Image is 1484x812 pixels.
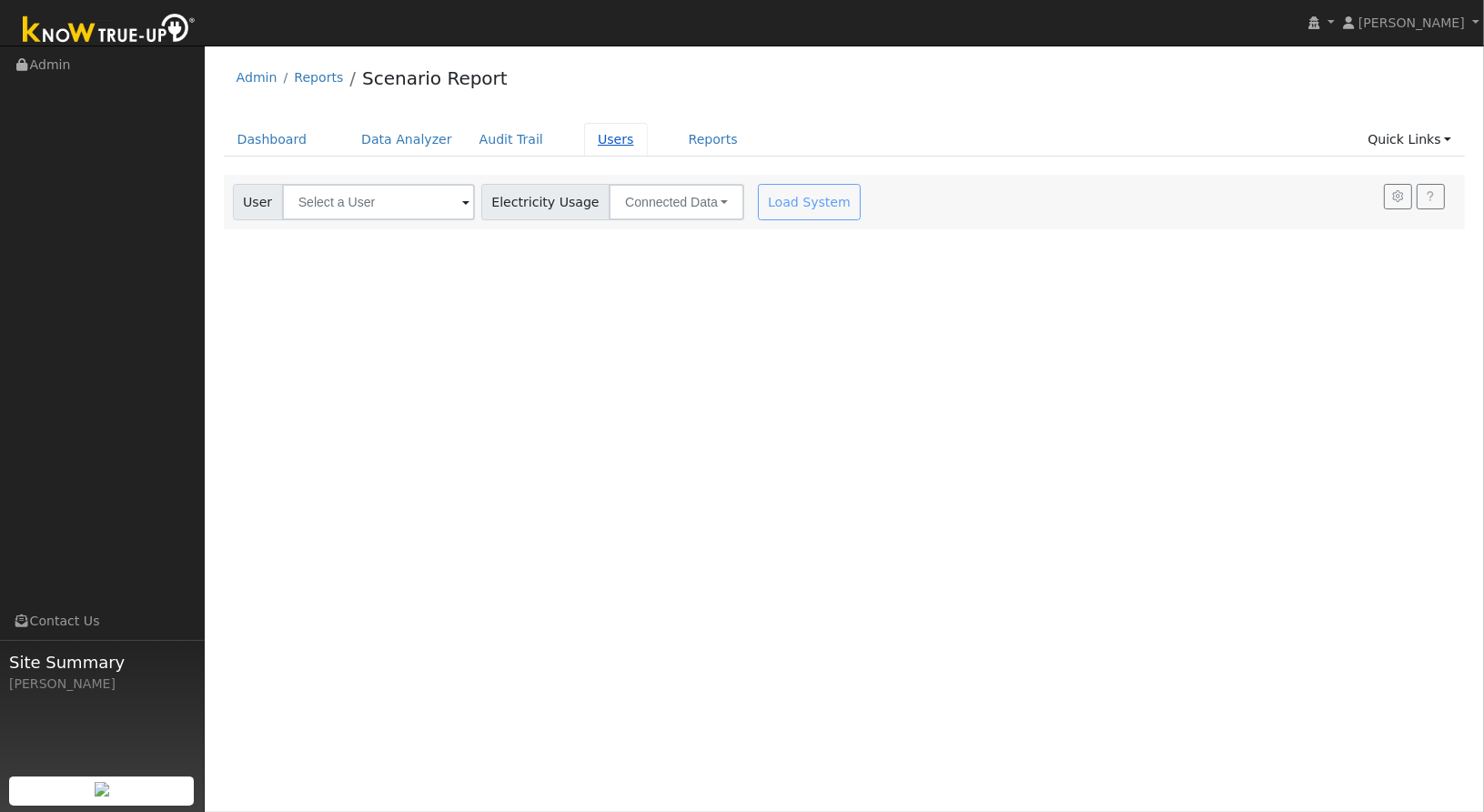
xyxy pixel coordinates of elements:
[95,782,109,797] img: retrieve
[362,67,508,89] a: Scenario Report
[584,123,648,157] a: Users
[481,184,610,220] span: Electricity Usage
[224,123,321,157] a: Dashboard
[1384,184,1412,209] button: Settings
[9,675,195,694] div: [PERSON_NAME]
[282,184,475,220] input: Select a User
[233,184,283,220] span: User
[1354,123,1465,157] a: Quick Links
[348,123,466,157] a: Data Analyzer
[609,184,744,220] button: Connected Data
[1417,184,1445,209] a: Help Link
[9,650,195,675] span: Site Summary
[1358,15,1465,30] span: [PERSON_NAME]
[237,70,278,85] a: Admin
[294,70,343,85] a: Reports
[675,123,752,157] a: Reports
[14,10,205,51] img: Know True-Up
[466,123,557,157] a: Audit Trail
